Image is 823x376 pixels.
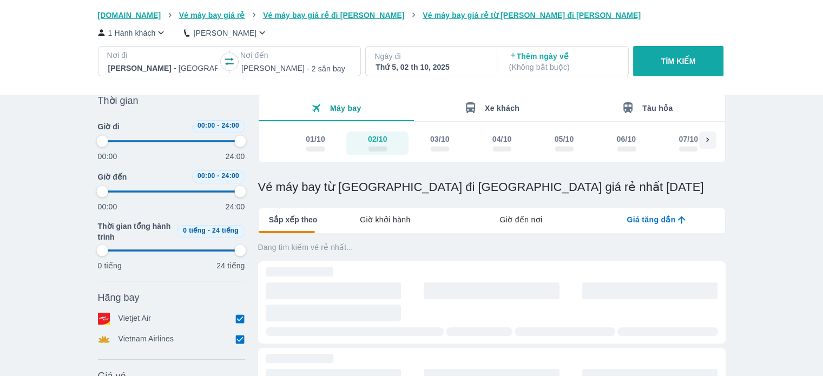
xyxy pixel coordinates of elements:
[269,214,318,225] span: Sắp xếp theo
[216,260,245,271] p: 24 tiếng
[98,121,120,132] span: Giờ đi
[627,214,675,225] span: Giá tăng dần
[642,104,673,113] span: Tàu hỏa
[317,208,725,231] div: lab API tabs example
[217,172,219,180] span: -
[212,227,239,234] span: 24 tiếng
[633,46,723,76] button: TÌM KIẾM
[306,134,325,144] div: 01/10
[179,11,245,19] span: Vé máy bay giá rẻ
[183,227,206,234] span: 0 tiếng
[221,122,239,129] span: 24:00
[98,10,726,21] nav: breadcrumb
[423,11,641,19] span: Vé máy bay giá rẻ từ [PERSON_NAME] đi [PERSON_NAME]
[197,172,215,180] span: 00:00
[98,201,117,212] p: 00:00
[368,134,387,144] div: 02/10
[360,214,410,225] span: Giờ khởi hành
[258,180,726,195] h1: Vé máy bay từ [GEOGRAPHIC_DATA] đi [GEOGRAPHIC_DATA] giá rẻ nhất [DATE]
[263,11,405,19] span: Vé máy bay giá rẻ đi [PERSON_NAME]
[98,11,161,19] span: [DOMAIN_NAME]
[509,62,618,72] p: ( Không bắt buộc )
[98,260,122,271] p: 0 tiếng
[617,134,636,144] div: 06/10
[197,122,215,129] span: 00:00
[485,104,519,113] span: Xe khách
[193,28,256,38] p: [PERSON_NAME]
[184,27,268,38] button: [PERSON_NAME]
[661,56,696,67] p: TÌM KIẾM
[374,51,486,62] p: Ngày đi
[107,50,219,61] p: Nơi đi
[217,122,219,129] span: -
[98,291,140,304] span: Hãng bay
[509,51,618,72] p: Thêm ngày về
[98,171,127,182] span: Giờ đến
[226,151,245,162] p: 24:00
[555,134,574,144] div: 05/10
[98,27,167,38] button: 1 Hành khách
[221,172,239,180] span: 24:00
[108,28,156,38] p: 1 Hành khách
[330,104,361,113] span: Máy bay
[208,227,210,234] span: -
[226,201,245,212] p: 24:00
[376,62,485,72] div: Thứ 5, 02 th 10, 2025
[118,333,174,345] p: Vietnam Airlines
[98,221,173,242] span: Thời gian tổng hành trình
[258,242,726,253] p: Đang tìm kiếm vé rẻ nhất...
[499,214,542,225] span: Giờ đến nơi
[240,50,352,61] p: Nơi đến
[492,134,512,144] div: 04/10
[679,134,698,144] div: 07/10
[118,313,152,325] p: Vietjet Air
[98,94,139,107] span: Thời gian
[430,134,450,144] div: 03/10
[98,151,117,162] p: 00:00
[285,131,699,155] div: scrollable day and price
